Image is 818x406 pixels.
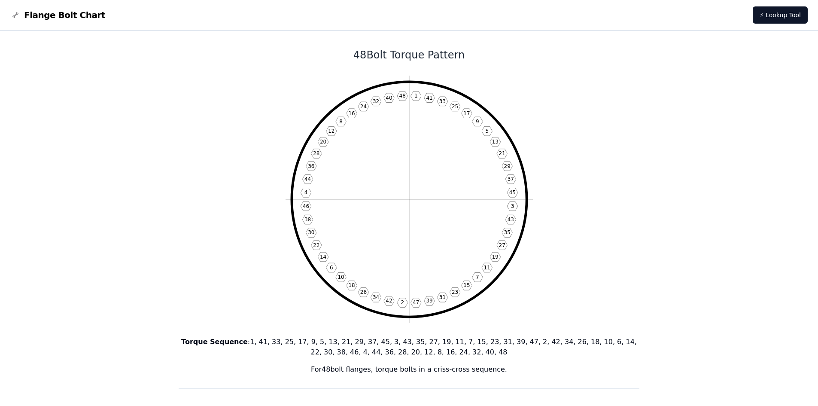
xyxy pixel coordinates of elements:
[328,128,334,134] text: 12
[329,265,333,271] text: 6
[504,229,510,235] text: 35
[10,9,105,21] a: Flange Bolt Chart LogoFlange Bolt Chart
[401,299,404,305] text: 2
[753,6,808,24] a: ⚡ Lookup Tool
[485,128,489,134] text: 5
[304,217,311,223] text: 38
[360,104,366,110] text: 24
[504,163,510,169] text: 29
[451,289,458,295] text: 23
[511,203,514,209] text: 3
[319,254,326,260] text: 14
[372,98,379,104] text: 32
[451,104,458,110] text: 25
[319,139,326,145] text: 20
[509,189,515,195] text: 45
[179,48,640,62] h1: 48 Bolt Torque Pattern
[24,9,105,21] span: Flange Bolt Chart
[463,282,470,288] text: 15
[179,364,640,375] p: For 48 bolt flanges, torque bolts in a criss-cross sequence.
[304,176,311,182] text: 44
[304,189,307,195] text: 4
[476,119,479,125] text: 9
[507,217,514,223] text: 43
[426,298,432,304] text: 39
[484,265,490,271] text: 11
[360,289,366,295] text: 26
[313,150,319,156] text: 28
[476,274,479,280] text: 7
[499,242,505,248] text: 27
[414,93,417,99] text: 1
[386,298,392,304] text: 42
[439,294,445,300] text: 31
[399,93,405,99] text: 48
[181,338,248,346] b: Torque Sequence
[439,98,445,104] text: 33
[463,110,470,116] text: 17
[492,139,498,145] text: 13
[507,176,514,182] text: 37
[426,95,432,101] text: 41
[313,242,319,248] text: 22
[372,294,379,300] text: 34
[10,10,21,20] img: Flange Bolt Chart Logo
[338,274,344,280] text: 10
[348,110,355,116] text: 16
[386,95,392,101] text: 40
[308,229,314,235] text: 30
[179,337,640,357] p: : 1, 41, 33, 25, 17, 9, 5, 13, 21, 29, 37, 45, 3, 43, 35, 27, 19, 11, 7, 15, 23, 31, 39, 47, 2, 4...
[348,282,355,288] text: 18
[499,150,505,156] text: 21
[339,119,343,125] text: 8
[492,254,498,260] text: 19
[302,203,309,209] text: 46
[308,163,314,169] text: 36
[413,299,419,305] text: 47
